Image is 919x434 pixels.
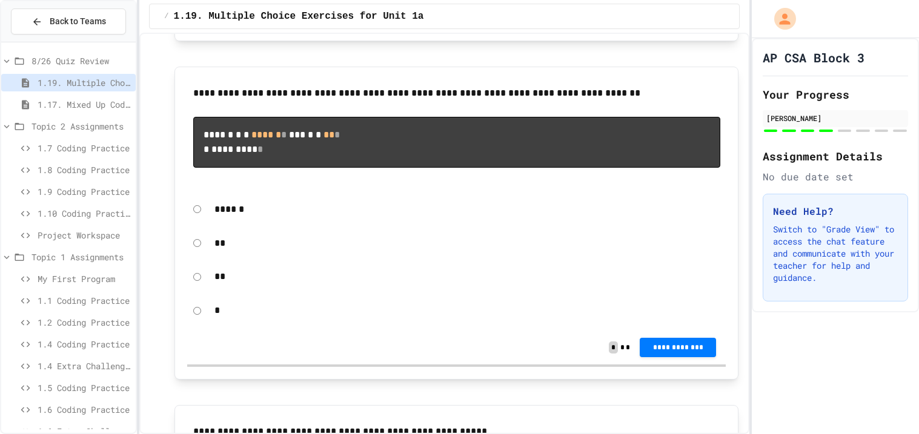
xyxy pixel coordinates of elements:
[38,229,131,242] span: Project Workspace
[38,207,131,220] span: 1.10 Coding Practice
[38,338,131,350] span: 1.4 Coding Practice
[763,169,908,184] div: No due date set
[38,185,131,198] span: 1.9 Coding Practice
[38,294,131,307] span: 1.1 Coding Practice
[32,251,131,263] span: Topic 1 Assignments
[38,316,131,329] span: 1.2 Coding Practice
[763,148,908,165] h2: Assignment Details
[763,86,908,103] h2: Your Progress
[38,142,131,154] span: 1.7 Coding Practice
[32,120,131,133] span: Topic 2 Assignments
[38,163,131,176] span: 1.8 Coding Practice
[773,223,898,284] p: Switch to "Grade View" to access the chat feature and communicate with your teacher for help and ...
[38,403,131,416] span: 1.6 Coding Practice
[38,381,131,394] span: 1.5 Coding Practice
[50,15,106,28] span: Back to Teams
[773,204,898,219] h3: Need Help?
[761,5,799,33] div: My Account
[38,76,131,89] span: 1.19. Multiple Choice Exercises for Unit 1a (1.1-1.6)
[763,49,864,66] h1: AP CSA Block 3
[38,360,131,372] span: 1.4 Extra Challenge Problem
[38,98,131,111] span: 1.17. Mixed Up Code Practice 1.1-1.6
[766,113,904,123] div: [PERSON_NAME]
[174,9,482,24] span: 1.19. Multiple Choice Exercises for Unit 1a (1.1-1.6)
[32,54,131,67] span: 8/26 Quiz Review
[164,12,168,21] span: /
[11,8,126,35] button: Back to Teams
[38,272,131,285] span: My First Program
